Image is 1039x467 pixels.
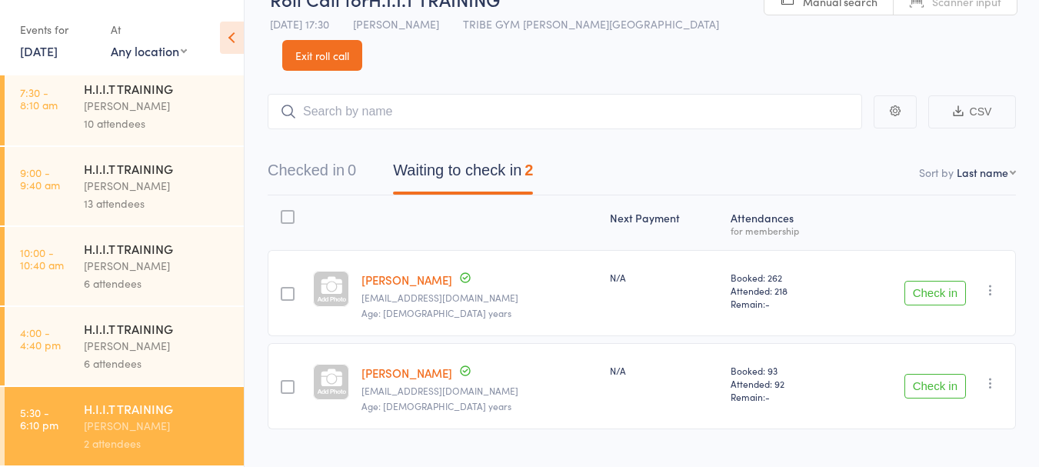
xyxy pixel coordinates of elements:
span: TRIBE GYM [PERSON_NAME][GEOGRAPHIC_DATA] [463,16,719,32]
div: 2 attendees [84,435,231,452]
div: 0 [348,162,356,178]
span: - [765,390,770,403]
a: 4:00 -4:40 pmH.I.I.T TRAINING[PERSON_NAME]6 attendees [5,307,244,385]
span: Booked: 93 [731,364,837,377]
span: Age: [DEMOGRAPHIC_DATA] years [361,399,511,412]
span: Attended: 92 [731,377,837,390]
input: Search by name [268,94,862,129]
div: H.I.I.T TRAINING [84,320,231,337]
span: [DATE] 17:30 [270,16,329,32]
div: Events for [20,17,95,42]
div: At [111,17,187,42]
div: 10 attendees [84,115,231,132]
a: 9:00 -9:40 amH.I.I.T TRAINING[PERSON_NAME]13 attendees [5,147,244,225]
a: [PERSON_NAME] [361,272,452,288]
time: 7:30 - 8:10 am [20,86,58,111]
small: jesslouisep@yahoo.com [361,385,598,396]
time: 10:00 - 10:40 am [20,246,64,271]
div: [PERSON_NAME] [84,257,231,275]
button: CSV [928,95,1016,128]
a: 5:30 -6:10 pmH.I.I.T TRAINING[PERSON_NAME]2 attendees [5,387,244,465]
div: for membership [731,225,837,235]
span: Age: [DEMOGRAPHIC_DATA] years [361,306,511,319]
span: Remain: [731,390,837,403]
div: N/A [610,364,718,377]
button: Waiting to check in2 [393,154,533,195]
div: [PERSON_NAME] [84,337,231,355]
time: 9:00 - 9:40 am [20,166,60,191]
div: N/A [610,271,718,284]
small: eddyadonis80@gmail.com [361,292,598,303]
a: [PERSON_NAME] [361,365,452,381]
a: 7:30 -8:10 amH.I.I.T TRAINING[PERSON_NAME]10 attendees [5,67,244,145]
button: Checked in0 [268,154,356,195]
div: 2 [524,162,533,178]
div: Last name [957,165,1008,180]
time: 5:30 - 6:10 pm [20,406,58,431]
div: [PERSON_NAME] [84,177,231,195]
span: - [765,297,770,310]
div: 6 attendees [84,275,231,292]
div: Next Payment [604,202,724,243]
a: Exit roll call [282,40,362,71]
div: Atten­dances [724,202,843,243]
div: [PERSON_NAME] [84,417,231,435]
a: [DATE] [20,42,58,59]
div: H.I.I.T TRAINING [84,80,231,97]
time: 4:00 - 4:40 pm [20,326,61,351]
div: H.I.I.T TRAINING [84,400,231,417]
span: Booked: 262 [731,271,837,284]
div: H.I.I.T TRAINING [84,240,231,257]
div: [PERSON_NAME] [84,97,231,115]
span: Attended: 218 [731,284,837,297]
div: 6 attendees [84,355,231,372]
button: Check in [904,374,966,399]
span: Remain: [731,297,837,310]
div: 13 attendees [84,195,231,212]
a: 10:00 -10:40 amH.I.I.T TRAINING[PERSON_NAME]6 attendees [5,227,244,305]
span: [PERSON_NAME] [353,16,439,32]
button: Check in [904,281,966,305]
div: Any location [111,42,187,59]
div: H.I.I.T TRAINING [84,160,231,177]
label: Sort by [919,165,954,180]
